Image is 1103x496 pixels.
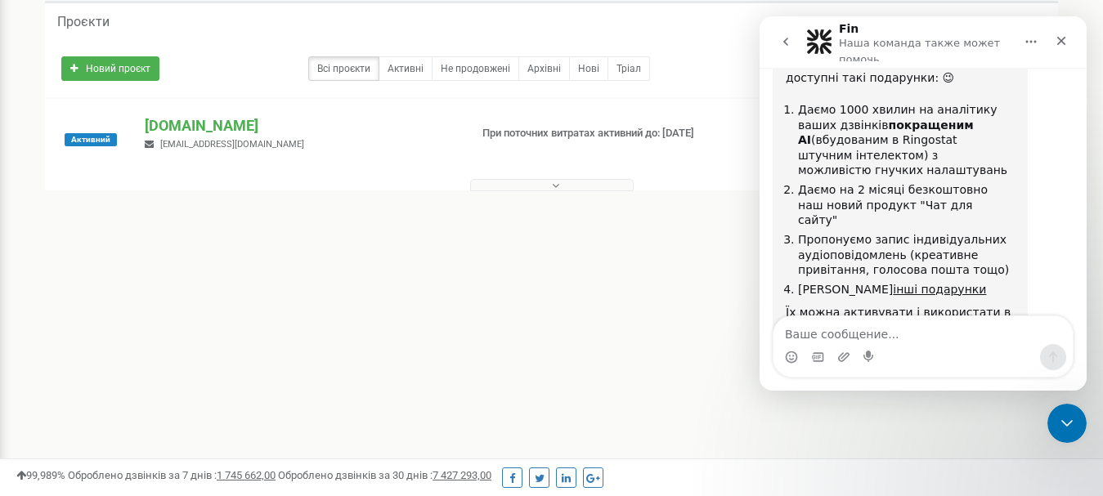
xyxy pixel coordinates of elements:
[432,56,519,81] a: Не продовжені
[760,16,1087,391] iframe: Intercom live chat
[16,469,65,481] span: 99,989%
[145,115,455,136] p: [DOMAIN_NAME]
[65,133,117,146] span: Активний
[61,56,159,81] a: Новий проєкт
[1047,404,1087,443] iframe: Intercom live chat
[278,469,491,481] span: Оброблено дзвінків за 30 днів :
[569,56,608,81] a: Нові
[608,56,650,81] a: Тріал
[433,469,491,481] u: 7 427 293,00
[160,139,304,150] span: [EMAIL_ADDRESS][DOMAIN_NAME]
[482,126,709,141] p: При поточних витратах активний до: [DATE]
[68,469,276,481] span: Оброблено дзвінків за 7 днів :
[217,469,276,481] u: 1 745 662,00
[379,56,433,81] a: Активні
[57,15,110,29] h5: Проєкти
[518,56,570,81] a: Архівні
[308,56,379,81] a: Всі проєкти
